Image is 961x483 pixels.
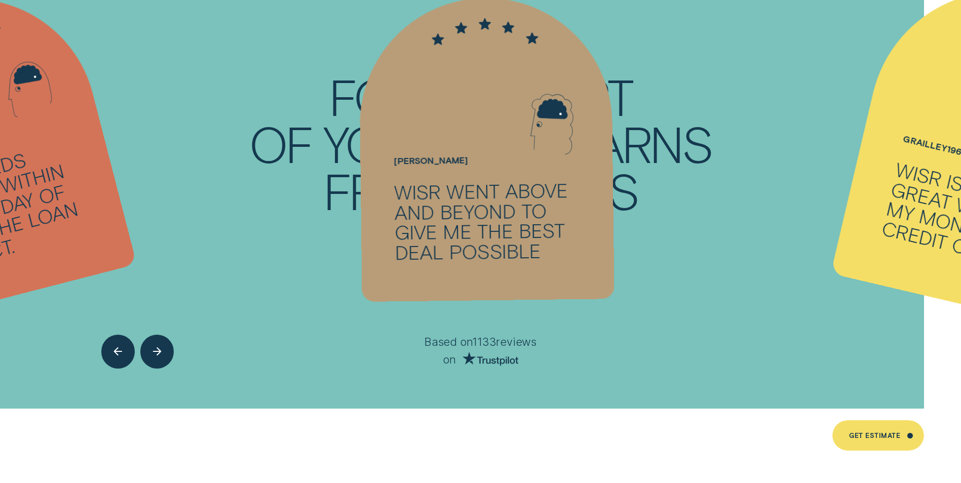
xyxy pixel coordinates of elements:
p: Based on 1133 reviews [294,335,668,350]
a: Get Estimate [832,420,924,451]
a: Go to Trust Pilot [455,353,518,366]
span: [PERSON_NAME] [394,156,468,165]
div: 5 Stars [359,16,611,33]
span: on [443,353,456,365]
div: Wisr went above and beyond to give me the best deal possible [394,180,580,263]
button: Next button [140,335,174,368]
div: Based on 1133 reviews on Trust Pilot [294,335,668,366]
button: Previous button [101,335,135,368]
